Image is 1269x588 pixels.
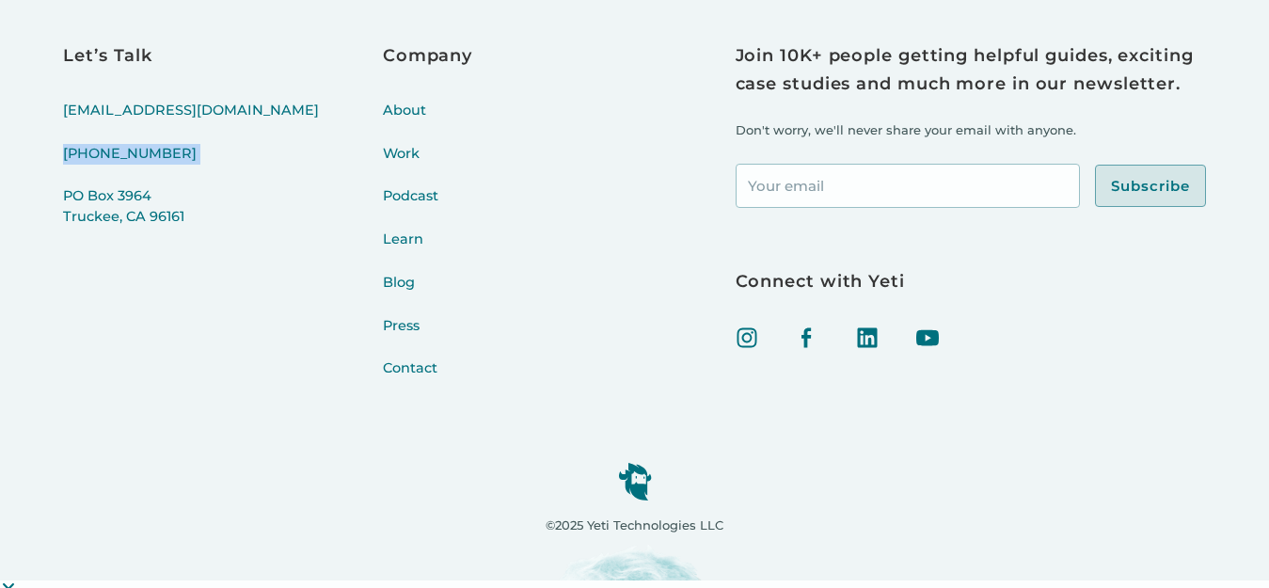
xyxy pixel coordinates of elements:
[63,101,319,144] a: [EMAIL_ADDRESS][DOMAIN_NAME]
[736,326,758,349] img: Instagram icon
[383,316,472,359] a: Press
[736,164,1206,208] form: Footer Newsletter Signup
[736,120,1206,140] p: Don't worry, we'll never share your email with anyone.
[383,358,472,402] a: Contact
[63,186,319,250] a: PO Box 3964Truckee, CA 96161
[63,42,319,71] h3: Let’s Talk
[916,326,939,349] img: Youtube icon
[383,230,472,273] a: Learn
[736,164,1080,208] input: Your email
[383,101,472,144] a: About
[856,326,879,349] img: linked in icon
[63,144,319,187] a: [PHONE_NUMBER]
[736,42,1206,98] h3: Join 10K+ people getting helpful guides, exciting case studies and much more in our newsletter.
[796,326,818,349] img: facebook icon
[618,462,652,501] img: yeti logo icon
[383,42,472,71] h3: Company
[383,186,472,230] a: Podcast
[383,273,472,316] a: Blog
[1095,165,1206,208] input: Subscribe
[383,144,472,187] a: Work
[736,268,1206,296] h3: Connect with Yeti
[546,516,723,535] p: ©2025 Yeti Technologies LLC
